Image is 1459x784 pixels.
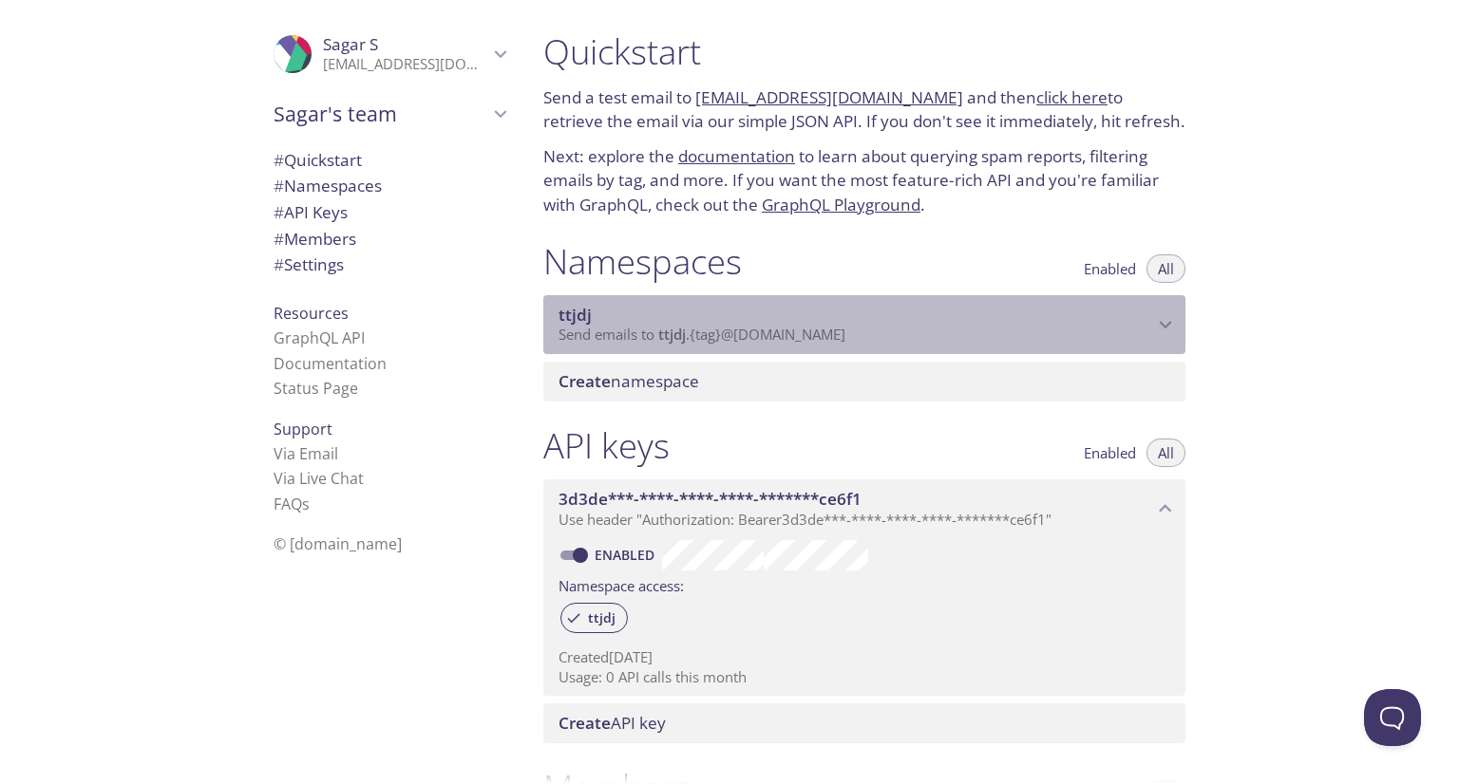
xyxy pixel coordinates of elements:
[274,149,284,171] span: #
[559,325,845,344] span: Send emails to . {tag} @[DOMAIN_NAME]
[274,327,365,348] a: GraphQL API
[302,494,310,514] span: s
[274,494,310,514] a: FAQ
[543,240,742,283] h1: Namespaces
[274,175,382,196] span: Namespaces
[274,228,356,250] span: Members
[258,226,521,252] div: Members
[543,30,1185,73] h1: Quickstart
[678,145,795,167] a: documentation
[274,201,348,223] span: API Keys
[559,712,666,734] span: API key
[560,603,628,633] div: ttjdj
[274,443,338,464] a: Via Email
[258,23,521,85] div: Sagar S
[1146,254,1185,283] button: All
[543,703,1185,743] div: Create API Key
[258,147,521,174] div: Quickstart
[1072,439,1147,467] button: Enabled
[577,609,627,626] span: ttjdj
[258,252,521,278] div: Team Settings
[543,144,1185,217] p: Next: explore the to learn about querying spam reports, filtering emails by tag, and more. If you...
[258,173,521,199] div: Namespaces
[258,89,521,139] div: Sagar's team
[543,362,1185,401] div: Create namespace
[559,712,611,734] span: Create
[274,378,358,399] a: Status Page
[695,86,963,108] a: [EMAIL_ADDRESS][DOMAIN_NAME]
[274,468,364,489] a: Via Live Chat
[323,33,378,55] span: Sagar S
[258,199,521,226] div: API Keys
[658,325,686,344] span: ttjdj
[543,424,670,467] h1: API keys
[274,201,284,223] span: #
[274,253,284,275] span: #
[274,253,344,275] span: Settings
[592,546,662,564] a: Enabled
[559,370,699,392] span: namespace
[1146,439,1185,467] button: All
[543,295,1185,354] div: ttjdj namespace
[559,667,1170,687] p: Usage: 0 API calls this month
[1364,689,1421,746] iframe: Help Scout Beacon - Open
[274,175,284,196] span: #
[274,228,284,250] span: #
[274,149,362,171] span: Quickstart
[559,304,592,326] span: ttjdj
[323,55,488,74] p: [EMAIL_ADDRESS][DOMAIN_NAME]
[559,647,1170,667] p: Created [DATE]
[274,353,387,374] a: Documentation
[274,533,402,554] span: © [DOMAIN_NAME]
[559,370,611,392] span: Create
[274,303,349,324] span: Resources
[1036,86,1108,108] a: click here
[543,85,1185,134] p: Send a test email to and then to retrieve the email via our simple JSON API. If you don't see it ...
[274,101,488,127] span: Sagar's team
[1072,254,1147,283] button: Enabled
[274,419,332,439] span: Support
[762,194,920,215] a: GraphQL Playground
[559,570,684,598] label: Namespace access:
